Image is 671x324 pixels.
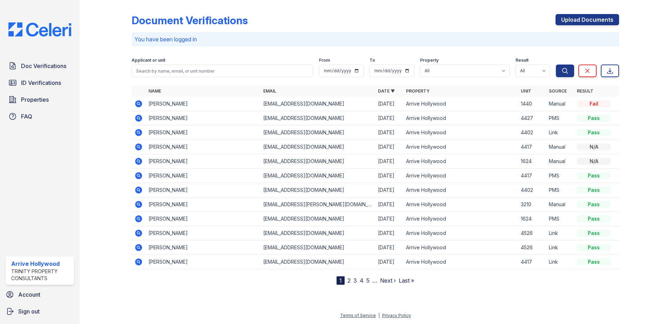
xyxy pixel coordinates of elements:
div: Arrive Hollywood [11,259,71,268]
td: 4417 [518,169,546,183]
a: Next › [380,277,396,284]
td: [EMAIL_ADDRESS][DOMAIN_NAME] [260,140,375,154]
td: [PERSON_NAME] [146,154,260,169]
td: [DATE] [375,183,403,197]
td: [DATE] [375,97,403,111]
a: Properties [6,93,74,107]
td: [PERSON_NAME] [146,97,260,111]
td: Arrive Hollywood [403,154,518,169]
td: [DATE] [375,169,403,183]
td: [PERSON_NAME] [146,140,260,154]
span: Properties [21,95,49,104]
td: 4526 [518,241,546,255]
a: 3 [353,277,357,284]
td: [EMAIL_ADDRESS][DOMAIN_NAME] [260,212,375,226]
div: 1 [337,276,345,285]
a: Upload Documents [556,14,619,25]
label: To [370,58,375,63]
label: From [319,58,330,63]
td: [DATE] [375,126,403,140]
td: [DATE] [375,241,403,255]
td: 3210 [518,197,546,212]
td: [EMAIL_ADDRESS][DOMAIN_NAME] [260,169,375,183]
td: [EMAIL_ADDRESS][DOMAIN_NAME] [260,183,375,197]
a: Sign out [3,304,77,318]
a: Last » [399,277,414,284]
div: Pass [577,172,611,179]
a: Email [263,88,276,94]
span: FAQ [21,112,32,121]
label: Property [420,58,439,63]
td: [EMAIL_ADDRESS][DOMAIN_NAME] [260,111,375,126]
div: Pass [577,129,611,136]
p: You have been logged in [134,35,616,43]
td: [DATE] [375,255,403,269]
td: 1624 [518,154,546,169]
div: Pass [577,230,611,237]
td: Link [546,126,574,140]
td: [DATE] [375,154,403,169]
span: Account [18,290,40,299]
span: Doc Verifications [21,62,66,70]
a: Account [3,288,77,302]
a: Result [577,88,593,94]
div: Pass [577,115,611,122]
td: [DATE] [375,226,403,241]
td: Arrive Hollywood [403,197,518,212]
div: Pass [577,258,611,265]
td: Arrive Hollywood [403,255,518,269]
a: 5 [366,277,370,284]
td: PMS [546,212,574,226]
td: [EMAIL_ADDRESS][DOMAIN_NAME] [260,255,375,269]
td: Arrive Hollywood [403,126,518,140]
a: ID Verifications [6,76,74,90]
div: Document Verifications [132,14,248,27]
a: FAQ [6,109,74,123]
a: Doc Verifications [6,59,74,73]
td: PMS [546,111,574,126]
td: [PERSON_NAME] [146,169,260,183]
td: [EMAIL_ADDRESS][DOMAIN_NAME] [260,241,375,255]
td: [EMAIL_ADDRESS][DOMAIN_NAME] [260,154,375,169]
td: [PERSON_NAME] [146,255,260,269]
td: 4402 [518,183,546,197]
td: [EMAIL_ADDRESS][PERSON_NAME][DOMAIN_NAME] [260,197,375,212]
td: [DATE] [375,212,403,226]
td: PMS [546,183,574,197]
td: [PERSON_NAME] [146,212,260,226]
td: Arrive Hollywood [403,241,518,255]
span: ID Verifications [21,79,61,87]
div: Pass [577,215,611,222]
div: Fail [577,100,611,107]
td: Manual [546,97,574,111]
td: PMS [546,169,574,183]
a: Source [549,88,567,94]
span: … [372,276,377,285]
td: Manual [546,154,574,169]
td: Arrive Hollywood [403,97,518,111]
td: Arrive Hollywood [403,183,518,197]
td: [PERSON_NAME] [146,197,260,212]
td: Link [546,241,574,255]
td: [PERSON_NAME] [146,241,260,255]
div: | [378,313,380,318]
td: Link [546,255,574,269]
a: Name [148,88,161,94]
td: 4417 [518,255,546,269]
td: 4427 [518,111,546,126]
td: Manual [546,197,574,212]
input: Search by name, email, or unit number [132,65,313,77]
label: Result [516,58,529,63]
td: [DATE] [375,197,403,212]
a: 2 [347,277,351,284]
label: Applicant or unit [132,58,165,63]
div: N/A [577,143,611,150]
td: 4402 [518,126,546,140]
td: 1624 [518,212,546,226]
a: Unit [521,88,531,94]
td: Arrive Hollywood [403,169,518,183]
a: Date ▼ [378,88,395,94]
td: 4526 [518,226,546,241]
td: Arrive Hollywood [403,226,518,241]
